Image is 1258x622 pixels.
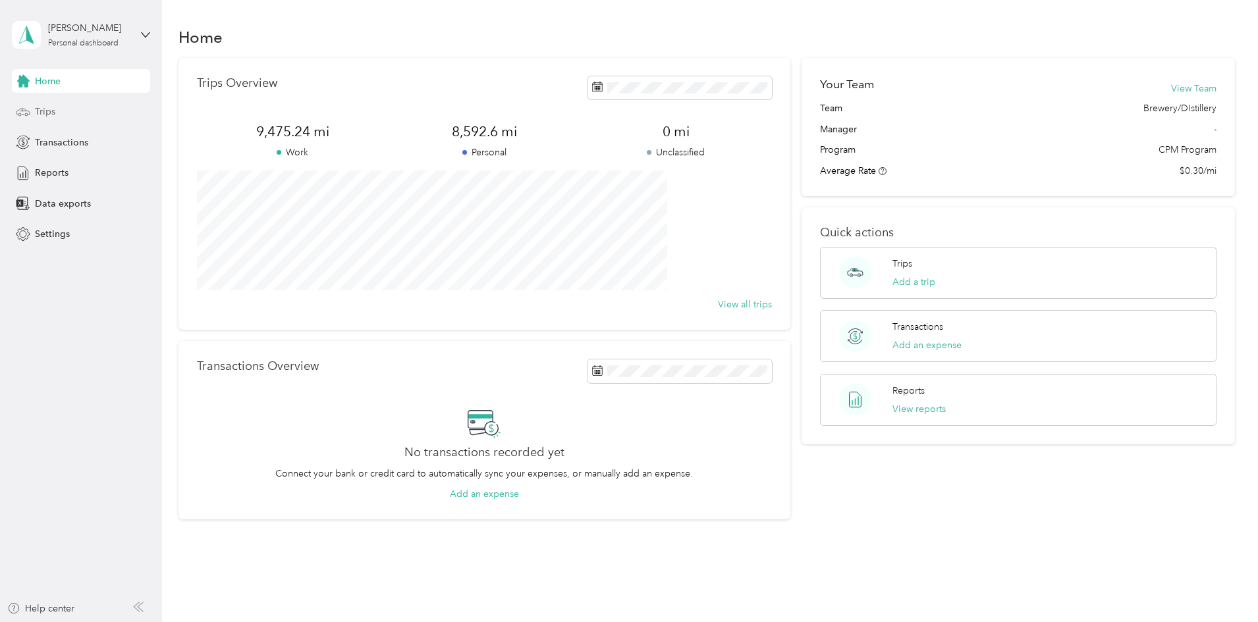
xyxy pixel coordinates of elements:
p: Quick actions [820,226,1217,240]
span: Data exports [35,197,91,211]
span: - [1214,122,1217,136]
span: 9,475.24 mi [197,122,389,141]
span: Brewery/DIstillery [1143,101,1217,115]
h1: Home [178,30,223,44]
button: View reports [892,402,946,416]
button: Help center [7,602,74,615]
span: 8,592.6 mi [389,122,580,141]
span: Home [35,74,61,88]
span: Team [820,101,842,115]
p: Connect your bank or credit card to automatically sync your expenses, or manually add an expense. [275,467,693,480]
span: Settings [35,227,70,241]
span: $0.30/mi [1180,164,1217,178]
iframe: Everlance-gr Chat Button Frame [1184,548,1258,622]
span: Reports [35,166,68,180]
p: Transactions [892,320,943,334]
p: Personal [389,145,580,159]
p: Unclassified [580,145,772,159]
button: Add an expense [450,487,519,501]
button: View Team [1171,82,1217,95]
button: Add a trip [892,275,935,289]
p: Trips Overview [197,76,277,90]
p: Transactions Overview [197,359,319,373]
span: Transactions [35,136,88,149]
h2: No transactions recorded yet [404,446,564,459]
p: Trips [892,257,912,271]
div: [PERSON_NAME] [48,21,130,35]
p: Reports [892,384,925,398]
button: View all trips [718,298,772,311]
span: Trips [35,105,55,118]
p: Work [197,145,389,159]
span: 0 mi [580,122,772,141]
h2: Your Team [820,76,874,93]
span: Program [820,143,856,157]
div: Personal dashboard [48,39,119,47]
span: Manager [820,122,857,136]
button: Add an expense [892,338,962,352]
span: CPM Program [1159,143,1217,157]
span: Average Rate [820,165,876,176]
